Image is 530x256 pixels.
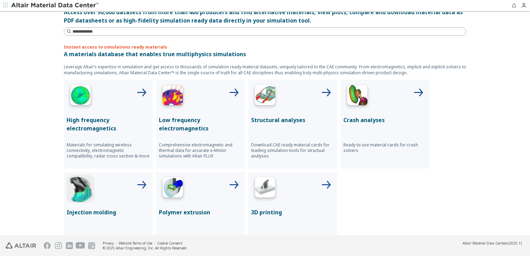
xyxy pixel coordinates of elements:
[67,116,150,133] p: High frequency electromagnetics
[159,83,187,110] img: Low Frequency Icon
[64,50,466,58] p: A materials database that enables true multiphysics simulations
[64,64,466,76] p: Leverage Altair’s expertise in simulation and get access to thousands of simulation ready materia...
[251,175,279,203] img: 3D Printing Icon
[67,83,94,110] img: High Frequency Icon
[251,83,279,110] img: Structural Analyses Icon
[251,142,334,159] p: Download CAE ready material cards for leading simulation tools for structual analyses
[343,116,427,124] p: Crash analyses
[67,208,150,216] p: Injection molding
[159,208,242,216] p: Polymer extrusion
[64,80,153,169] button: High Frequency IconHigh frequency electromagneticsMaterials for simulating wireless connectivity,...
[103,241,114,246] a: Privacy
[248,80,337,169] button: Structural Analyses IconStructural analysesDownload CAE ready material cards for leading simulati...
[156,80,245,169] button: Low Frequency IconLow frequency electromagneticsComprehensive electromagnetic and thermal data fo...
[159,116,242,133] p: Low frequency electromagnetics
[463,241,506,246] span: Altair Material Data Center
[251,208,334,216] p: 3D printing
[341,80,429,169] button: Crash Analyses IconCrash analysesReady to use material cards for crash solvers
[64,8,466,25] div: Access over 90,000 datasets from more than 400 producers and find alternative materials, view plo...
[119,241,152,246] a: Website Terms of Use
[251,234,334,251] p: Simulate additive manufacturing with accurate data for commercially available materials
[251,116,334,124] p: Structural analyses
[463,241,522,246] div: (v2025.1)
[157,241,182,246] a: Cookie Consent
[67,175,94,203] img: Injection Molding Icon
[11,2,100,9] img: Altair Material Data Center
[159,234,242,246] p: Source high fidelity material data for simulating polymer extrusion process
[67,142,150,159] p: Materials for simulating wireless connectivity, electromagnetic compatibility, radar cross sectio...
[343,142,427,153] p: Ready to use material cards for crash solvers
[103,246,187,250] div: © 2025 Altair Engineering, Inc. All Rights Reserved.
[343,83,371,110] img: Crash Analyses Icon
[6,242,36,249] img: Altair Engineering
[64,44,466,50] p: Instant access to simulations ready materials
[159,175,187,203] img: Polymer Extrusion Icon
[159,142,242,159] p: Comprehensive electromagnetic and thermal data for accurate e-Motor simulations with Altair FLUX
[67,234,150,251] p: An exhaustive polymer database with simulation ready data for injection molding from leading mate...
